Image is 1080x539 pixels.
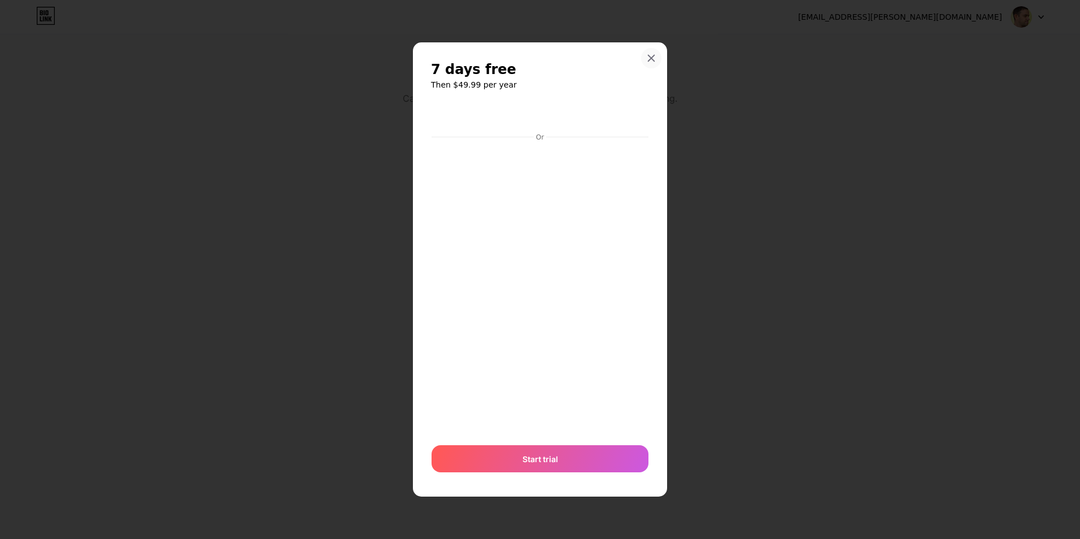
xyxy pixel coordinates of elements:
[534,133,546,142] div: Or
[431,60,516,79] span: 7 days free
[429,143,651,434] iframe: Cadre de saisie sécurisé pour le paiement
[522,453,558,465] span: Start trial
[432,102,648,129] iframe: Cadre de bouton sécurisé pour le paiement
[431,79,649,90] h6: Then $49.99 per year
